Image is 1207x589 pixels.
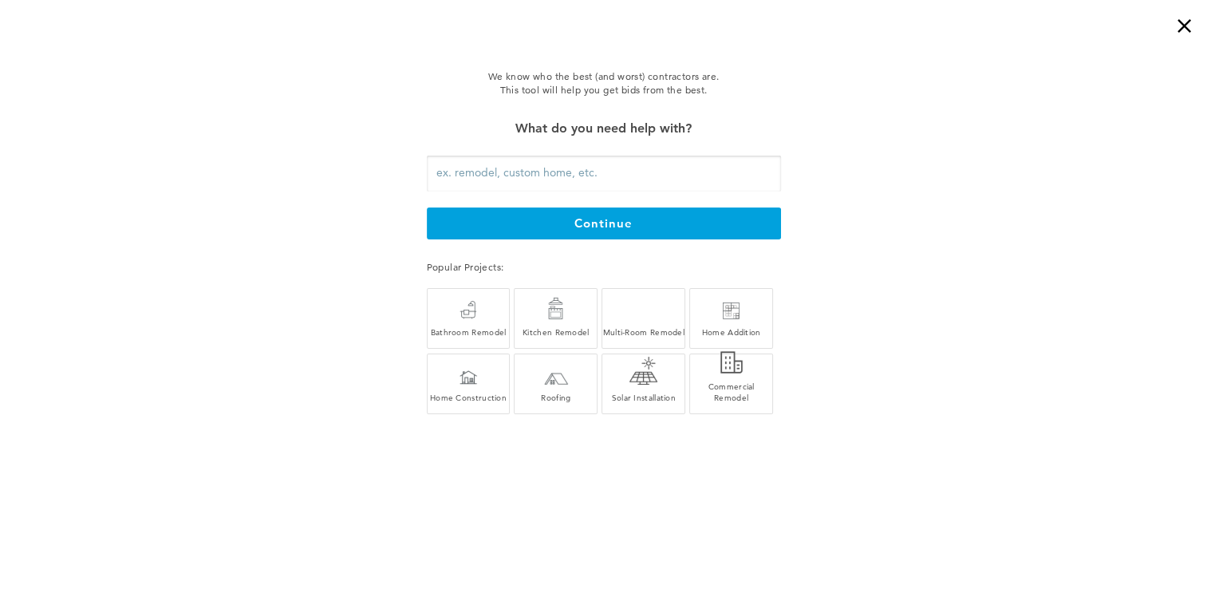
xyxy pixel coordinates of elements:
div: Bathroom Remodel [428,326,510,338]
input: ex. remodel, custom home, etc. [427,156,781,192]
div: What do you need help with? [427,117,781,140]
iframe: Drift Widget Chat Controller [901,475,1188,570]
div: Kitchen Remodel [515,326,597,338]
div: Home Construction [428,392,510,403]
div: Popular Projects: [427,259,781,275]
div: Roofing [515,392,597,403]
div: Home Addition [690,326,772,338]
div: Commercial Remodel [690,381,772,403]
div: We know who the best (and worst) contractors are. This tool will help you get bids from the best. [347,69,861,97]
div: Multi-Room Remodel [602,326,684,338]
button: continue [427,208,781,239]
div: Solar Installation [602,392,684,403]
